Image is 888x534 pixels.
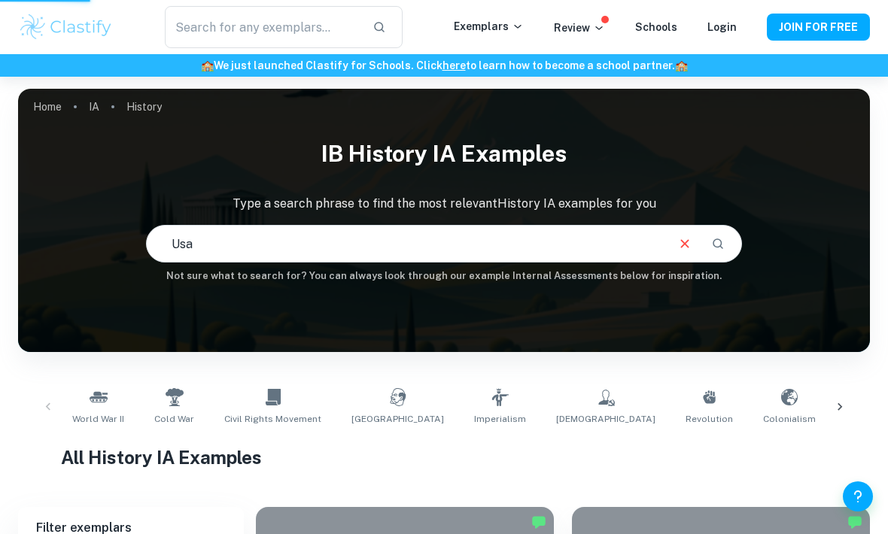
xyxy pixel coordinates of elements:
[147,223,664,265] input: E.g. Nazi Germany, atomic bomb, USA politics...
[556,412,655,426] span: [DEMOGRAPHIC_DATA]
[3,57,885,74] h6: We just launched Clastify for Schools. Click to learn how to become a school partner.
[351,412,444,426] span: [GEOGRAPHIC_DATA]
[126,99,162,115] p: History
[61,444,828,471] h1: All History IA Examples
[675,59,688,71] span: 🏫
[154,412,194,426] span: Cold War
[224,412,321,426] span: Civil Rights Movement
[767,14,870,41] button: JOIN FOR FREE
[671,229,699,258] button: Clear
[847,514,862,529] img: Marked
[531,514,546,529] img: Marked
[707,21,737,33] a: Login
[18,195,870,213] p: Type a search phrase to find the most relevant History IA examples for you
[18,269,870,284] h6: Not sure what to search for? You can always look through our example Internal Assessments below f...
[18,12,114,42] img: Clastify logo
[686,412,733,426] span: Revolution
[635,21,677,33] a: Schools
[454,18,524,35] p: Exemplars
[18,131,870,177] h1: IB History IA examples
[165,6,360,48] input: Search for any exemplars...
[705,231,731,256] button: Search
[201,59,214,71] span: 🏫
[763,412,816,426] span: Colonialism
[474,412,526,426] span: Imperialism
[554,20,605,36] p: Review
[33,96,62,117] a: Home
[72,412,124,426] span: World War II
[843,481,873,511] button: Help and Feedback
[442,59,466,71] a: here
[89,96,99,117] a: IA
